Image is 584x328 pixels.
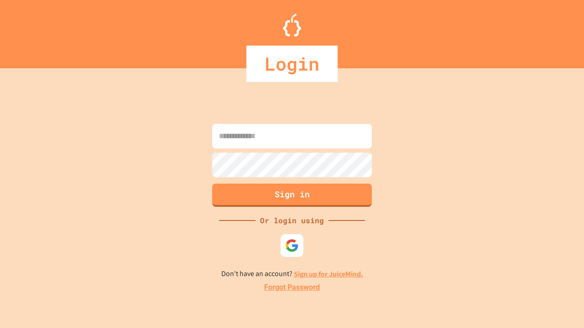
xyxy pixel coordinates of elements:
[283,14,301,36] img: Logo.svg
[221,268,363,280] p: Don't have an account?
[255,215,328,226] div: Or login using
[246,46,338,82] div: Login
[285,239,299,252] img: google-icon.svg
[264,282,320,293] a: Forgot Password
[212,184,372,207] button: Sign in
[294,269,363,279] a: Sign up for JuiceMind.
